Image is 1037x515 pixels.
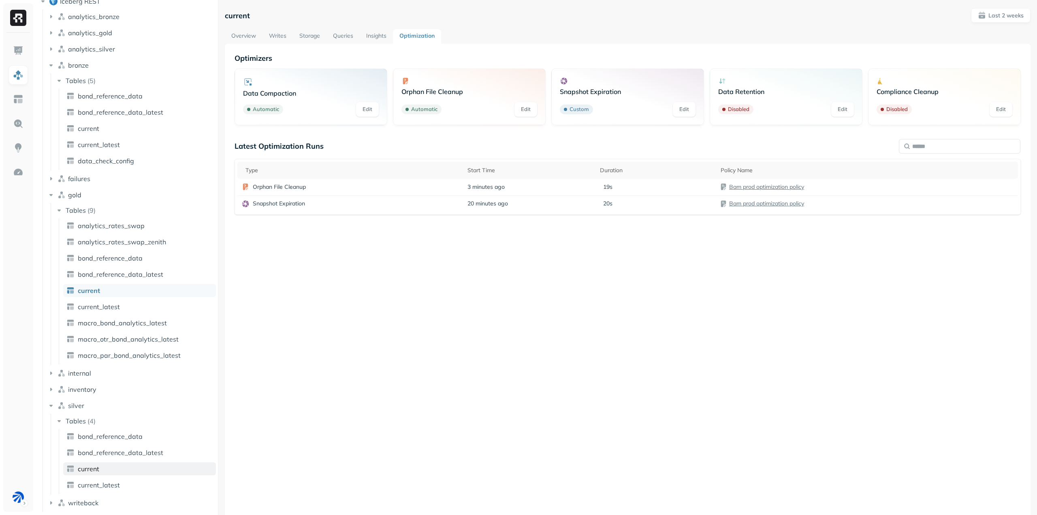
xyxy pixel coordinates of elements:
span: current [78,465,99,473]
img: namespace [58,402,66,410]
p: Orphan File Cleanup [253,183,306,191]
span: 3 minutes ago [467,183,505,191]
img: table [66,481,75,489]
img: namespace [58,45,66,53]
img: table [66,449,75,457]
img: namespace [58,61,66,69]
p: ( 4 ) [87,417,96,425]
button: internal [47,367,215,380]
a: bond_reference_data_latest [63,446,216,459]
span: data_check_config [78,157,134,165]
button: gold [47,188,215,201]
img: table [66,92,75,100]
button: failures [47,172,215,185]
span: bond_reference_data [78,432,143,440]
a: Edit [356,102,379,117]
a: current_latest [63,479,216,491]
img: Asset Explorer [13,94,23,105]
span: 20 minutes ago [467,200,508,207]
a: current_latest [63,138,216,151]
span: silver [68,402,84,410]
span: Tables [66,77,86,85]
button: bronze [47,59,215,72]
span: bond_reference_data_latest [78,449,163,457]
button: Tables(5) [55,74,216,87]
p: Last 2 weeks [988,12,1024,19]
a: Edit [831,102,854,117]
button: analytics_silver [47,43,215,56]
a: Overview [225,29,262,44]
img: Query Explorer [13,118,23,129]
a: bond_reference_data [63,90,216,103]
img: table [66,108,75,116]
img: Insights [13,143,23,153]
span: bronze [68,61,89,69]
a: Insights [360,29,393,44]
img: table [66,432,75,440]
span: internal [68,369,91,377]
button: Tables(4) [55,415,216,427]
p: ( 5 ) [87,77,96,85]
button: analytics_bronze [47,10,215,23]
span: current_latest [78,481,120,489]
p: Data Retention [718,88,854,96]
div: Policy Name [721,167,1014,174]
img: namespace [58,191,66,199]
a: Storage [293,29,326,44]
img: table [66,254,75,262]
span: macro_otr_bond_analytics_latest [78,335,179,343]
span: gold [68,191,81,199]
a: bond_reference_data_latest [63,106,216,119]
button: analytics_gold [47,26,215,39]
img: namespace [58,13,66,21]
a: Queries [326,29,360,44]
span: bond_reference_data [78,92,143,100]
img: namespace [58,29,66,37]
span: analytics_rates_swap_zenith [78,238,166,246]
span: analytics_rates_swap [78,222,145,230]
img: Assets [13,70,23,80]
p: Custom [570,105,589,113]
span: analytics_gold [68,29,112,37]
p: Compliance Cleanup [877,88,1012,96]
a: bond_reference_data [63,252,216,265]
a: bond_reference_data_latest [63,268,216,281]
a: Bam prod optimization policy [729,200,804,207]
div: Type [245,167,459,174]
p: Snapshot Expiration [560,88,696,96]
span: current [78,286,100,295]
img: Optimization [13,167,23,177]
img: table [66,319,75,327]
a: macro_otr_bond_analytics_latest [63,333,216,346]
img: table [66,303,75,311]
p: current [225,11,250,20]
a: bond_reference_data [63,430,216,443]
img: table [66,465,75,473]
img: namespace [58,385,66,393]
a: current_latest [63,300,216,313]
span: current [78,124,99,132]
span: macro_par_bond_analytics_latest [78,351,181,359]
span: macro_bond_analytics_latest [78,319,167,327]
p: 19s [603,183,612,191]
button: silver [47,399,215,412]
span: bond_reference_data_latest [78,108,163,116]
p: 20s [603,200,612,207]
button: Tables(9) [55,204,216,217]
p: Orphan File Cleanup [401,88,537,96]
button: writeback [47,496,215,509]
a: Writes [262,29,293,44]
a: macro_bond_analytics_latest [63,316,216,329]
a: Edit [673,102,696,117]
a: Edit [514,102,537,117]
img: table [66,286,75,295]
p: Latest Optimization Runs [235,141,324,151]
p: Snapshot Expiration [253,200,305,207]
p: ( 9 ) [87,206,96,214]
p: Disabled [728,105,749,113]
p: Automatic [411,105,437,113]
img: table [66,222,75,230]
p: Disabled [886,105,908,113]
img: table [66,157,75,165]
p: Data Compaction [243,89,379,97]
